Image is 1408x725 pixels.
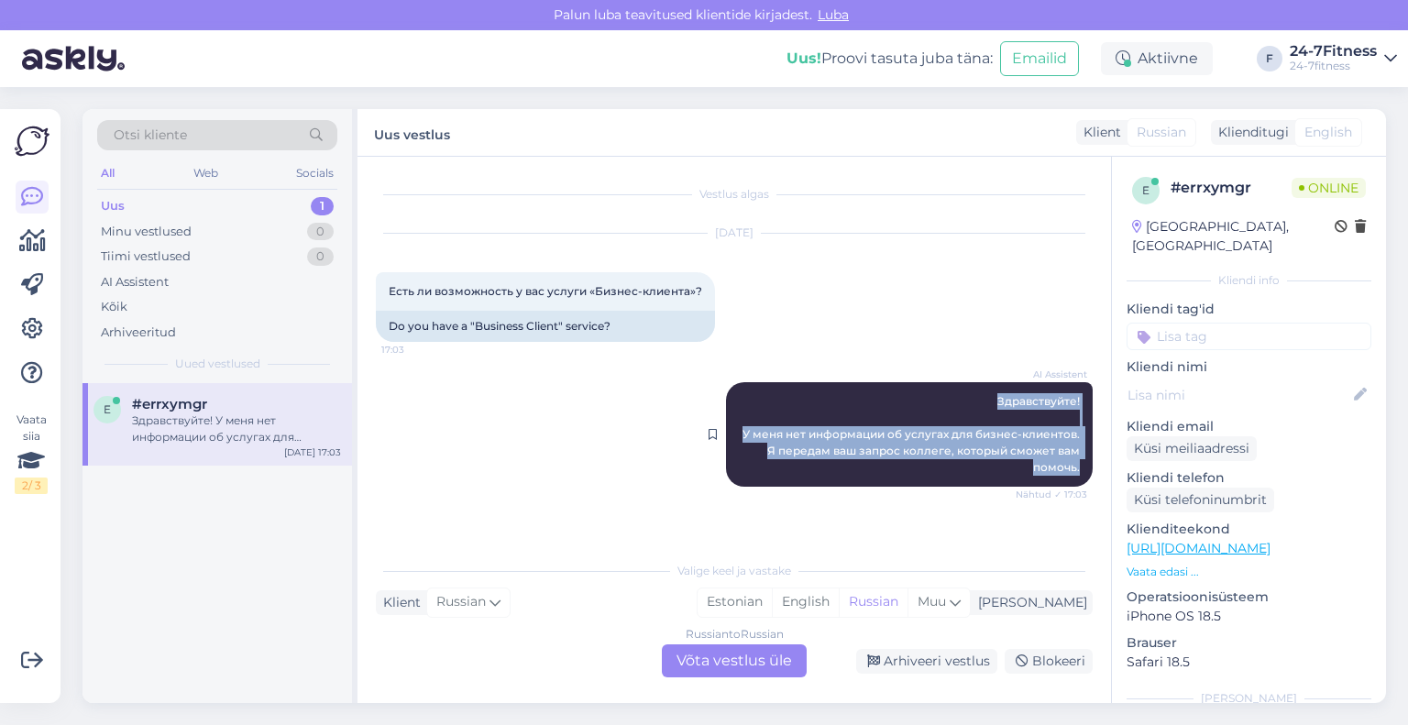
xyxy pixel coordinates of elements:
a: [URL][DOMAIN_NAME] [1127,540,1270,556]
div: Küsi meiliaadressi [1127,436,1257,461]
div: Kliendi info [1127,272,1371,289]
p: Kliendi nimi [1127,357,1371,377]
div: Estonian [698,588,772,616]
div: Valige keel ja vastake [376,563,1093,579]
div: [GEOGRAPHIC_DATA], [GEOGRAPHIC_DATA] [1132,217,1335,256]
div: All [97,161,118,185]
div: F [1257,46,1282,71]
div: 0 [307,247,334,266]
div: Küsi telefoninumbrit [1127,488,1274,512]
input: Lisa nimi [1127,385,1350,405]
span: Online [1292,178,1366,198]
span: 17:03 [381,343,450,357]
div: Do you have a "Business Client" service? [376,311,715,342]
div: 24-7fitness [1290,59,1377,73]
span: Russian [1137,123,1186,142]
div: [DATE] 17:03 [284,445,341,459]
b: Uus! [786,49,821,67]
span: Nähtud ✓ 17:03 [1016,488,1087,501]
button: Emailid [1000,41,1079,76]
div: Russian to Russian [686,626,784,643]
div: 1 [311,197,334,215]
a: 24-7Fitness24-7fitness [1290,44,1397,73]
p: Safari 18.5 [1127,653,1371,672]
label: Uus vestlus [374,120,450,145]
span: Otsi kliente [114,126,187,145]
div: Klienditugi [1211,123,1289,142]
span: Russian [436,592,486,612]
div: [DATE] [376,225,1093,241]
div: [PERSON_NAME] [971,593,1087,612]
div: Здравствуйте! У меня нет информации об услугах для бизнес-клиентов. Я передам ваш запрос коллеге,... [132,412,341,445]
div: Uus [101,197,125,215]
div: Kõik [101,298,127,316]
span: AI Assistent [1018,368,1087,381]
input: Lisa tag [1127,323,1371,350]
span: Uued vestlused [175,356,260,372]
span: Здравствуйте! У меня нет информации об услугах для бизнес-клиентов. Я передам ваш запрос коллеге,... [742,394,1083,474]
div: Arhiveeritud [101,324,176,342]
div: 2 / 3 [15,478,48,494]
div: Vaata siia [15,412,48,494]
div: Klient [376,593,421,612]
div: Klient [1076,123,1121,142]
div: # errxymgr [1171,177,1292,199]
div: Tiimi vestlused [101,247,191,266]
div: Vestlus algas [376,186,1093,203]
span: Есть ли возможность у вас услуги «Бизнес-клиента»? [389,284,702,298]
div: AI Assistent [101,273,169,291]
div: Russian [839,588,907,616]
span: Luba [812,6,854,23]
p: Vaata edasi ... [1127,564,1371,580]
div: Arhiveeri vestlus [856,649,997,674]
span: #errxymgr [132,396,207,412]
div: 24-7Fitness [1290,44,1377,59]
div: Web [190,161,222,185]
p: Kliendi tag'id [1127,300,1371,319]
div: Aktiivne [1101,42,1213,75]
p: Operatsioonisüsteem [1127,588,1371,607]
p: Kliendi email [1127,417,1371,436]
div: Võta vestlus üle [662,644,807,677]
div: 0 [307,223,334,241]
div: [PERSON_NAME] [1127,690,1371,707]
span: e [104,402,111,416]
div: Socials [292,161,337,185]
img: Askly Logo [15,124,49,159]
div: Proovi tasuta juba täna: [786,48,993,70]
p: Klienditeekond [1127,520,1371,539]
span: Muu [918,593,946,610]
p: iPhone OS 18.5 [1127,607,1371,626]
div: English [772,588,839,616]
span: e [1142,183,1149,197]
div: Minu vestlused [101,223,192,241]
p: Kliendi telefon [1127,468,1371,488]
p: Brauser [1127,633,1371,653]
div: Blokeeri [1005,649,1093,674]
span: English [1304,123,1352,142]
